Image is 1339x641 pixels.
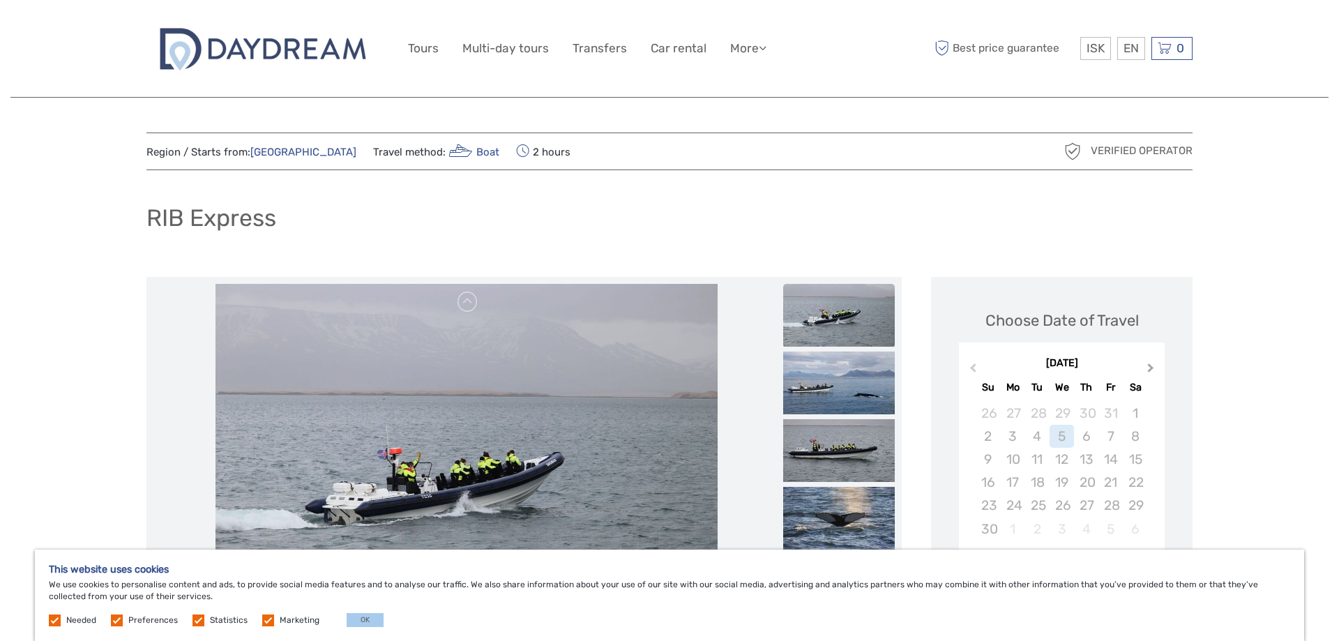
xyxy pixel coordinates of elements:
[146,204,276,232] h1: RIB Express
[1123,518,1147,541] div: Not available Saturday, December 6th, 2025
[976,471,1000,494] div: Not available Sunday, November 16th, 2025
[1025,471,1050,494] div: Not available Tuesday, November 18th, 2025
[1117,37,1145,60] div: EN
[1001,494,1025,517] div: Not available Monday, November 24th, 2025
[1098,494,1123,517] div: Not available Friday, November 28th, 2025
[1061,140,1084,163] img: verified_operator_grey_128.png
[210,614,248,626] label: Statistics
[1025,378,1050,397] div: Tu
[1050,494,1074,517] div: Not available Wednesday, November 26th, 2025
[985,310,1139,331] div: Choose Date of Travel
[462,38,549,59] a: Multi-day tours
[976,425,1000,448] div: Not available Sunday, November 2nd, 2025
[783,487,895,550] img: e71bcf1bcbf8478f85be1b26056ed3fc_slider_thumbnail.jpg
[1098,402,1123,425] div: Choose Friday, October 31st, 2025
[1074,494,1098,517] div: Not available Thursday, November 27th, 2025
[783,284,895,347] img: cc3c861ca1f246c3a936480f483d7e11_slider_thumbnail.jpg
[1098,471,1123,494] div: Not available Friday, November 21st, 2025
[446,146,499,158] a: Boat
[730,38,766,59] a: More
[146,20,379,77] img: 2722-c67f3ee1-da3f-448a-ae30-a82a1b1ec634_logo_big.jpg
[1001,402,1025,425] div: Choose Monday, October 27th, 2025
[976,494,1000,517] div: Not available Sunday, November 23rd, 2025
[1098,425,1123,448] div: Not available Friday, November 7th, 2025
[1074,425,1098,448] div: Not available Thursday, November 6th, 2025
[250,146,356,158] a: [GEOGRAPHIC_DATA]
[1074,471,1098,494] div: Not available Thursday, November 20th, 2025
[215,284,718,619] img: cc3c861ca1f246c3a936480f483d7e11_main_slider.jpg
[1123,471,1147,494] div: Not available Saturday, November 22nd, 2025
[1025,518,1050,541] div: Not available Tuesday, December 2nd, 2025
[1098,448,1123,471] div: Not available Friday, November 14th, 2025
[1174,41,1186,55] span: 0
[960,360,983,382] button: Previous Month
[963,402,1160,541] div: month 2025-11
[783,419,895,482] img: 72f88417bf63452c80f8fc16bb3425c0_slider_thumbnail.jpg
[783,352,895,414] img: 9b34d07093804e1b86dd8369a8529736_slider_thumbnail.jpg
[1050,448,1074,471] div: Not available Wednesday, November 12th, 2025
[1001,378,1025,397] div: Mo
[1098,518,1123,541] div: Not available Friday, December 5th, 2025
[1074,402,1098,425] div: Choose Thursday, October 30th, 2025
[1123,378,1147,397] div: Sa
[1123,402,1147,425] div: Not available Saturday, November 1st, 2025
[1001,471,1025,494] div: Not available Monday, November 17th, 2025
[280,614,319,626] label: Marketing
[1141,360,1163,382] button: Next Month
[1050,378,1074,397] div: We
[976,518,1000,541] div: Not available Sunday, November 30th, 2025
[146,145,356,160] span: Region / Starts from:
[516,142,570,161] span: 2 hours
[976,448,1000,471] div: Not available Sunday, November 9th, 2025
[1123,494,1147,517] div: Not available Saturday, November 29th, 2025
[1025,425,1050,448] div: Not available Tuesday, November 4th, 2025
[1025,494,1050,517] div: Not available Tuesday, November 25th, 2025
[1087,41,1105,55] span: ISK
[1050,402,1074,425] div: Choose Wednesday, October 29th, 2025
[347,613,384,627] button: OK
[1050,518,1074,541] div: Not available Wednesday, December 3rd, 2025
[931,37,1077,60] span: Best price guarantee
[651,38,706,59] a: Car rental
[1098,378,1123,397] div: Fr
[49,564,1290,575] h5: This website uses cookies
[573,38,627,59] a: Transfers
[1025,402,1050,425] div: Choose Tuesday, October 28th, 2025
[1001,518,1025,541] div: Not available Monday, December 1st, 2025
[1001,425,1025,448] div: Not available Monday, November 3rd, 2025
[373,142,499,161] span: Travel method:
[66,614,96,626] label: Needed
[35,550,1304,641] div: We use cookies to personalise content and ads, to provide social media features and to analyse ou...
[20,24,158,36] p: We're away right now. Please check back later!
[1074,518,1098,541] div: Not available Thursday, December 4th, 2025
[1050,471,1074,494] div: Not available Wednesday, November 19th, 2025
[1001,448,1025,471] div: Not available Monday, November 10th, 2025
[1123,448,1147,471] div: Not available Saturday, November 15th, 2025
[976,378,1000,397] div: Su
[160,22,177,38] button: Open LiveChat chat widget
[959,356,1165,371] div: [DATE]
[1123,425,1147,448] div: Not available Saturday, November 8th, 2025
[408,38,439,59] a: Tours
[128,614,178,626] label: Preferences
[976,402,1000,425] div: Choose Sunday, October 26th, 2025
[1091,144,1193,158] span: Verified Operator
[1050,425,1074,448] div: Not available Wednesday, November 5th, 2025
[1074,378,1098,397] div: Th
[1025,448,1050,471] div: Not available Tuesday, November 11th, 2025
[1074,448,1098,471] div: Not available Thursday, November 13th, 2025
